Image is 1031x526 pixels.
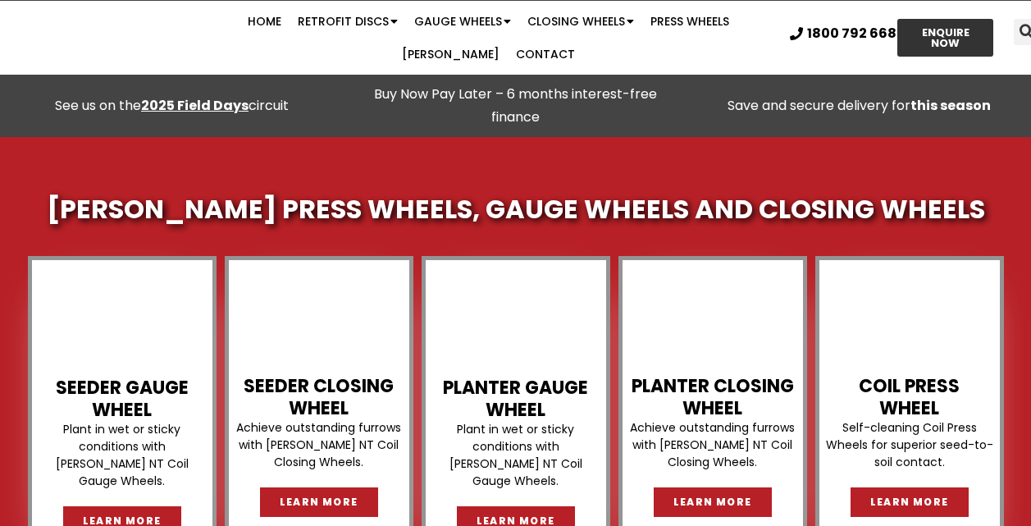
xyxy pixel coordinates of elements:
nav: Menu [200,5,778,71]
a: Gauge Wheels [406,5,519,38]
span: LEARN MORE [280,497,358,507]
a: SEEDER Gauge Wheel [56,375,189,422]
img: ryan press wheels [867,268,951,353]
div: See us on the circuit [8,94,335,117]
span: LEARN MORE [870,497,949,507]
a: [PERSON_NAME] [394,38,508,71]
p: Achieve outstanding furrows with [PERSON_NAME] NT Coil Closing Wheels. [627,419,799,471]
a: LEARN MORE [654,487,772,517]
img: RYAN NT Closing Wheel [670,268,755,353]
a: PLANTER Gauge Wheel [443,375,588,422]
p: Self-cleaning Coil Press Wheels for superior seed-to-soil contact. [823,419,996,471]
span: LEARN MORE [83,516,162,526]
a: Home [240,5,290,38]
a: LEARN MORE [851,487,969,517]
a: Retrofit Discs [290,5,406,38]
a: Contact [508,38,583,71]
p: Achieve outstanding furrows with [PERSON_NAME] NT Coil Closing Wheels. [233,419,405,471]
span: LEARN MORE [477,516,555,526]
p: Save and secure delivery for [696,94,1023,117]
img: Side view of Single Disc closing wheel [276,268,361,353]
p: Plant in wet or sticky conditions with [PERSON_NAME] NT Coil Gauge Wheels. [430,421,602,490]
img: Planter Gauge wheel 2025 [472,268,559,354]
strong: this season [910,96,991,115]
p: Buy Now Pay Later – 6 months interest-free finance [352,83,679,129]
img: RYAN NT Gauge Wheel [79,268,165,354]
img: Ryan NT logo [49,15,200,62]
a: 2025 Field Days [141,96,249,115]
a: PLANTER CLOSING WHEEL [632,373,794,420]
a: Closing Wheels [519,5,642,38]
a: ENQUIRE NOW [897,19,993,57]
a: Press Wheels [642,5,737,38]
a: COIL PRESSWHEEL [859,373,960,420]
a: SEEDER CLOSING WHEEL [244,373,394,420]
a: 1800 792 668 [790,27,896,40]
span: LEARN MORE [673,497,752,507]
h1: [PERSON_NAME] PRESS WHEELS, GAUGE WHEELS AND CLOSING Wheels [24,194,1008,223]
a: LEARN MORE [260,487,378,517]
span: ENQUIRE NOW [912,27,979,48]
span: 1800 792 668 [807,27,896,40]
p: Plant in wet or sticky conditions with [PERSON_NAME] NT Coil Gauge Wheels. [36,421,208,490]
